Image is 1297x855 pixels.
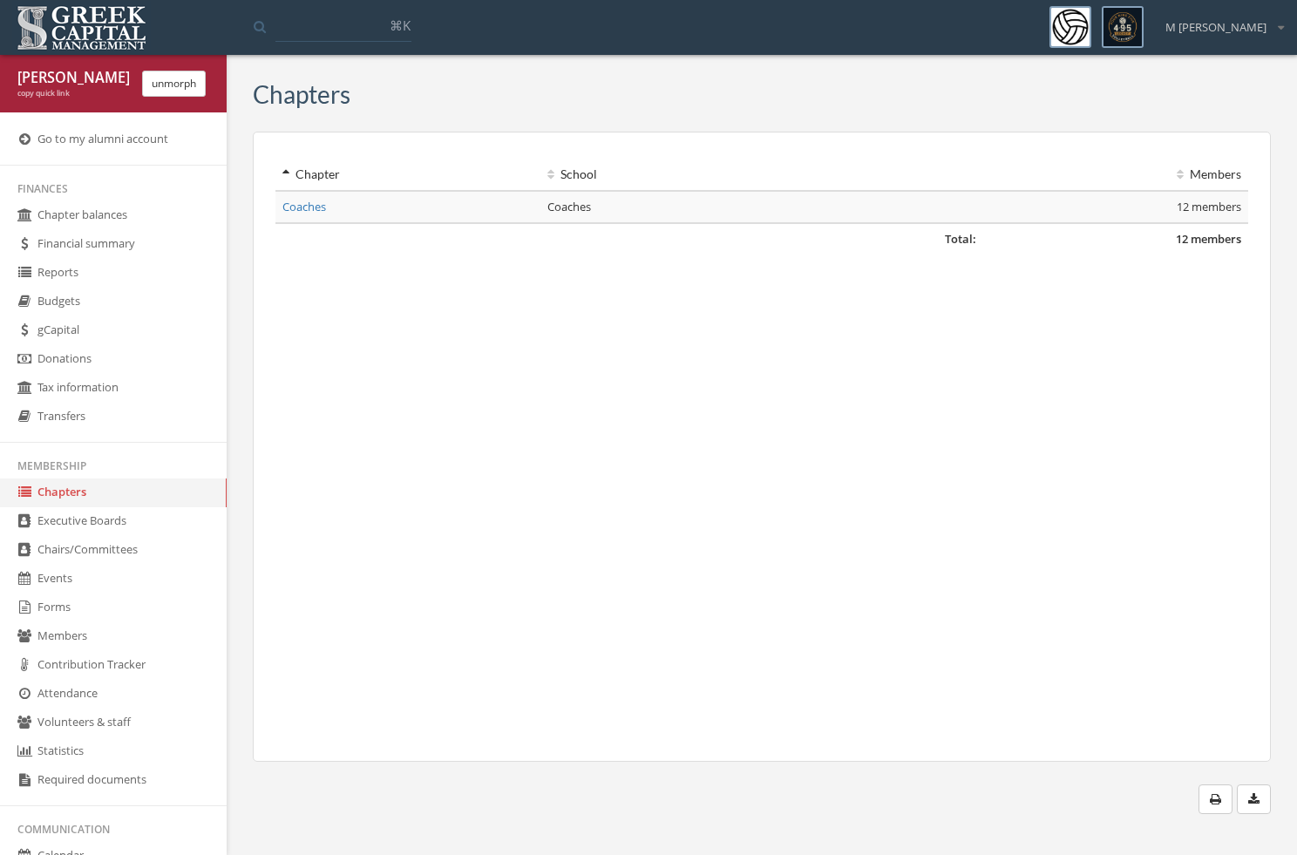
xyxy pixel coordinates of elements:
[275,223,983,254] td: Total:
[253,81,350,108] h3: Chapters
[390,17,411,34] span: ⌘K
[282,166,533,183] div: Chapter
[540,191,982,223] td: Coaches
[17,88,129,99] div: copy quick link
[1176,231,1241,247] span: 12 members
[282,199,326,214] a: Coaches
[1165,19,1266,36] span: M [PERSON_NAME]
[990,166,1241,183] div: Members
[1177,199,1241,214] span: 12 members
[17,68,129,88] div: [PERSON_NAME] [PERSON_NAME]
[547,166,975,183] div: School
[1154,6,1284,36] div: M [PERSON_NAME]
[142,71,206,97] button: unmorph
